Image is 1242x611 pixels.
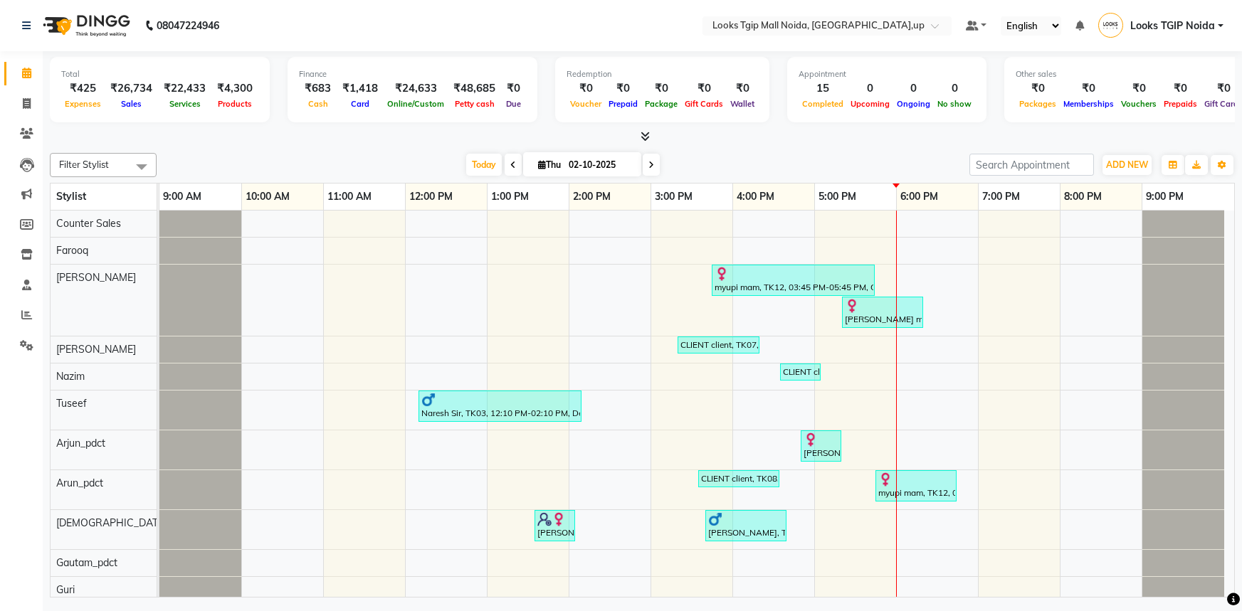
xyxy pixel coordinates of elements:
[893,80,934,97] div: 0
[214,99,256,109] span: Products
[157,6,219,46] b: 08047224946
[56,271,136,284] span: [PERSON_NAME]
[641,99,681,109] span: Package
[1117,99,1160,109] span: Vouchers
[1016,80,1060,97] div: ₹0
[679,339,758,351] div: CLIENT client, TK07, 03:20 PM-04:20 PM, Eyebrows,Underarms Waxing
[324,186,375,207] a: 11:00 AM
[56,244,88,257] span: Farooq
[1060,80,1117,97] div: ₹0
[36,6,134,46] img: logo
[305,99,332,109] span: Cash
[733,186,778,207] a: 4:00 PM
[56,397,87,410] span: Tuseef
[61,80,105,97] div: ₹425
[651,186,696,207] a: 3:00 PM
[700,472,778,485] div: CLIENT client, TK08, 03:35 PM-04:35 PM, Foot Prints Ice Cream Pedicure(F)
[569,186,614,207] a: 2:00 PM
[1160,99,1201,109] span: Prepaids
[843,299,922,326] div: [PERSON_NAME] mam, TK11, 05:20 PM-06:20 PM, Roots Touchup Inoa(F)
[847,99,893,109] span: Upcoming
[56,477,103,489] span: Arun_pdct
[681,99,727,109] span: Gift Cards
[488,186,532,207] a: 1:00 PM
[56,583,75,596] span: Guri
[299,68,526,80] div: Finance
[934,80,975,97] div: 0
[727,80,758,97] div: ₹0
[56,217,121,230] span: Counter Sales
[384,80,448,97] div: ₹24,633
[536,512,574,539] div: [PERSON_NAME] mam, TK02, 01:35 PM-02:05 PM, Stylist Cut(F)
[897,186,942,207] a: 6:00 PM
[969,154,1094,176] input: Search Appointment
[979,186,1023,207] a: 7:00 PM
[564,154,636,176] input: 2025-10-02
[56,437,105,450] span: Arjun_pdct
[105,80,158,97] div: ₹26,734
[707,512,785,539] div: [PERSON_NAME], TK09, 03:40 PM-04:40 PM, Stylist Cut(F),Stylist Cut(M)
[799,68,975,80] div: Appointment
[815,186,860,207] a: 5:00 PM
[56,190,86,203] span: Stylist
[605,99,641,109] span: Prepaid
[61,68,258,80] div: Total
[1117,80,1160,97] div: ₹0
[56,370,85,383] span: Nazim
[448,80,501,97] div: ₹48,685
[727,99,758,109] span: Wallet
[451,99,498,109] span: Petty cash
[466,154,502,176] span: Today
[1142,186,1187,207] a: 9:00 PM
[605,80,641,97] div: ₹0
[56,556,117,569] span: Gautam_pdct
[1061,186,1105,207] a: 8:00 PM
[1102,155,1152,175] button: ADD NEW
[1016,99,1060,109] span: Packages
[299,80,337,97] div: ₹683
[159,186,205,207] a: 9:00 AM
[799,80,847,97] div: 15
[337,80,384,97] div: ₹1,418
[56,516,167,529] span: [DEMOGRAPHIC_DATA]
[681,80,727,97] div: ₹0
[567,99,605,109] span: Voucher
[934,99,975,109] span: No show
[1130,18,1215,33] span: Looks TGIP Noida
[847,80,893,97] div: 0
[56,343,136,356] span: [PERSON_NAME]
[713,267,873,294] div: myupi mam, TK12, 03:45 PM-05:45 PM, Global Keratin Treatment(F)*
[166,99,204,109] span: Services
[567,80,605,97] div: ₹0
[877,472,955,499] div: myupi mam, TK12, 05:45 PM-06:45 PM, Foot Prints Pedicure(F)
[1060,99,1117,109] span: Memberships
[799,99,847,109] span: Completed
[1098,13,1123,38] img: Looks TGIP Noida
[567,68,758,80] div: Redemption
[535,159,564,170] span: Thu
[781,366,819,378] div: CLIENT client, TK08, 04:35 PM-05:05 PM, Stylist Cut(M)
[61,99,105,109] span: Expenses
[502,99,525,109] span: Due
[893,99,934,109] span: Ongoing
[1160,80,1201,97] div: ₹0
[117,99,145,109] span: Sales
[158,80,211,97] div: ₹22,433
[384,99,448,109] span: Online/Custom
[242,186,293,207] a: 10:00 AM
[501,80,526,97] div: ₹0
[802,432,840,459] div: [PERSON_NAME] mam, TK11, 04:50 PM-05:20 PM, Classic Pedicure(M)
[59,159,109,170] span: Filter Stylist
[406,186,456,207] a: 12:00 PM
[1106,159,1148,170] span: ADD NEW
[641,80,681,97] div: ₹0
[211,80,258,97] div: ₹4,300
[347,99,373,109] span: Card
[420,393,580,420] div: Naresh Sir, TK03, 12:10 PM-02:10 PM, Dermalogica Facial with Cooling Contour Mask,Stylist Cut(M),...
